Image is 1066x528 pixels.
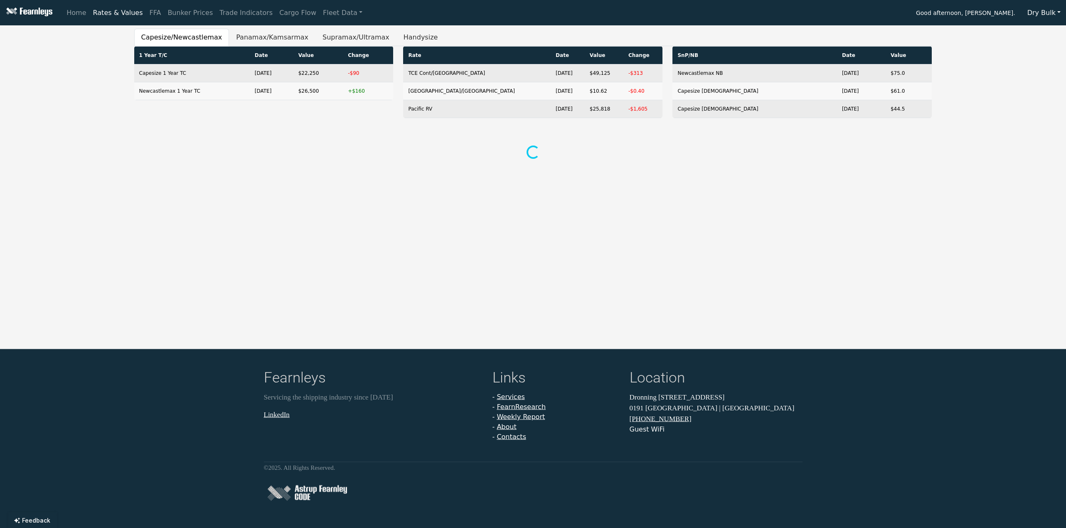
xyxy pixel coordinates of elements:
a: Contacts [497,433,526,441]
td: [DATE] [250,82,293,100]
td: +$160 [343,82,393,100]
button: Panamax/Kamsarmax [229,29,315,46]
a: Trade Indicators [216,5,276,21]
td: $75.0 [886,64,932,82]
h4: Links [492,369,620,389]
td: Capesize 1 Year TC [134,64,250,82]
span: Good afternoon, [PERSON_NAME]. [916,7,1015,21]
li: - [492,432,620,442]
td: [DATE] [551,100,585,118]
button: Supramax/Ultramax [315,29,396,46]
a: [PHONE_NUMBER] [630,415,692,423]
td: [DATE] [837,100,886,118]
td: -$1,605 [623,100,663,118]
td: Capesize [DEMOGRAPHIC_DATA] [672,82,837,100]
th: Value [585,47,623,64]
a: About [497,423,516,431]
p: 0191 [GEOGRAPHIC_DATA] | [GEOGRAPHIC_DATA] [630,402,803,413]
th: Date [551,47,585,64]
h4: Location [630,369,803,389]
th: Value [293,47,343,64]
th: Change [623,47,663,64]
td: [DATE] [551,64,585,82]
td: $10.62 [585,82,623,100]
td: Newcastlemax 1 Year TC [134,82,250,100]
td: $22,250 [293,64,343,82]
a: Fleet Data [320,5,366,21]
td: [GEOGRAPHIC_DATA]/[GEOGRAPHIC_DATA] [403,82,551,100]
th: SnP/NB [672,47,837,64]
button: Capesize/Newcastlemax [134,29,229,46]
th: 1 Year T/C [134,47,250,64]
td: $49,125 [585,64,623,82]
td: $25,818 [585,100,623,118]
td: $44.5 [886,100,932,118]
a: FearnResearch [497,403,546,411]
button: Handysize [396,29,445,46]
a: Rates & Values [90,5,146,21]
img: Fearnleys Logo [4,7,52,18]
a: Weekly Report [497,413,545,421]
td: -$90 [343,64,393,82]
a: Cargo Flow [276,5,320,21]
td: [DATE] [250,64,293,82]
li: - [492,402,620,412]
td: $61.0 [886,82,932,100]
td: -$0.40 [623,82,663,100]
td: $26,500 [293,82,343,100]
p: Dronning [STREET_ADDRESS] [630,392,803,403]
a: Bunker Prices [164,5,216,21]
th: Date [837,47,886,64]
td: Pacific RV [403,100,551,118]
a: Home [63,5,89,21]
th: Rate [403,47,551,64]
td: Capesize [DEMOGRAPHIC_DATA] [672,100,837,118]
small: © 2025 . All Rights Reserved. [264,464,335,471]
a: FFA [146,5,165,21]
th: Date [250,47,293,64]
button: Guest WiFi [630,424,665,434]
td: [DATE] [551,82,585,100]
td: [DATE] [837,82,886,100]
a: LinkedIn [264,410,290,418]
td: [DATE] [837,64,886,82]
a: Services [497,393,524,401]
th: Change [343,47,393,64]
th: Value [886,47,932,64]
button: Dry Bulk [1022,5,1066,21]
li: - [492,412,620,422]
td: TCE Cont/[GEOGRAPHIC_DATA] [403,64,551,82]
h4: Fearnleys [264,369,483,389]
p: Servicing the shipping industry since [DATE] [264,392,483,403]
li: - [492,392,620,402]
li: - [492,422,620,432]
td: Newcastlemax NB [672,64,837,82]
td: -$313 [623,64,663,82]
